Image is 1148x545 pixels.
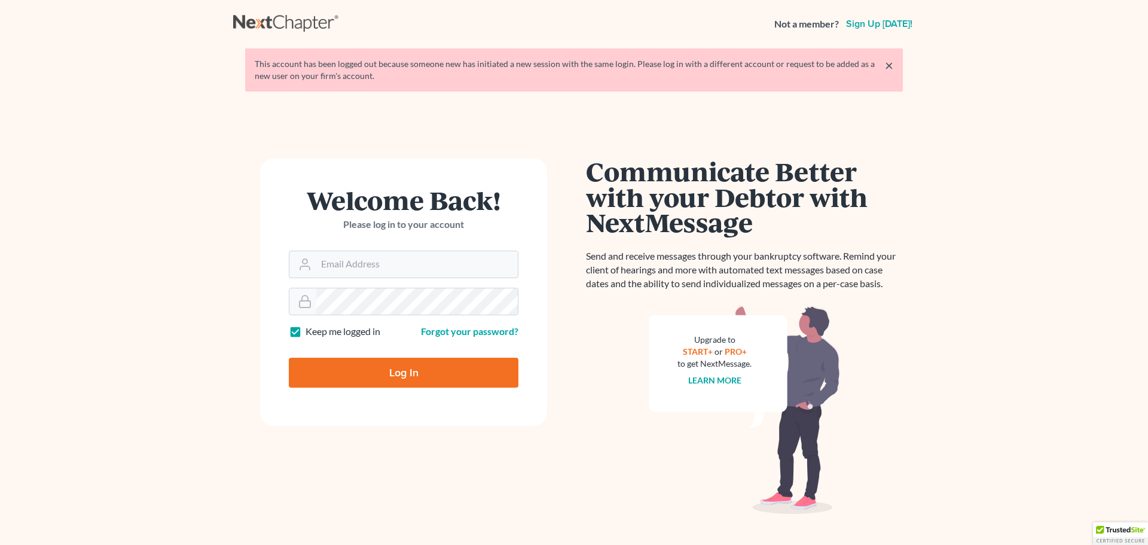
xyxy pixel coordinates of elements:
[677,358,752,370] div: to get NextMessage.
[1093,522,1148,545] div: TrustedSite Certified
[677,334,752,346] div: Upgrade to
[885,58,893,72] a: ×
[725,346,747,357] a: PRO+
[774,17,839,31] strong: Not a member?
[289,218,518,232] p: Please log in to your account
[421,325,518,337] a: Forgot your password?
[316,251,518,278] input: Email Address
[306,325,380,339] label: Keep me logged in
[586,249,903,291] p: Send and receive messages through your bankruptcy software. Remind your client of hearings and mo...
[289,187,518,213] h1: Welcome Back!
[255,58,893,82] div: This account has been logged out because someone new has initiated a new session with the same lo...
[688,375,741,385] a: Learn more
[683,346,713,357] a: START+
[715,346,723,357] span: or
[649,305,840,514] img: nextmessage_bg-59042aed3d76b12b5cd301f8e5b87938c9018125f34e5fa2b7a6b67550977c72.svg
[586,159,903,235] h1: Communicate Better with your Debtor with NextMessage
[289,358,518,388] input: Log In
[844,19,915,29] a: Sign up [DATE]!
